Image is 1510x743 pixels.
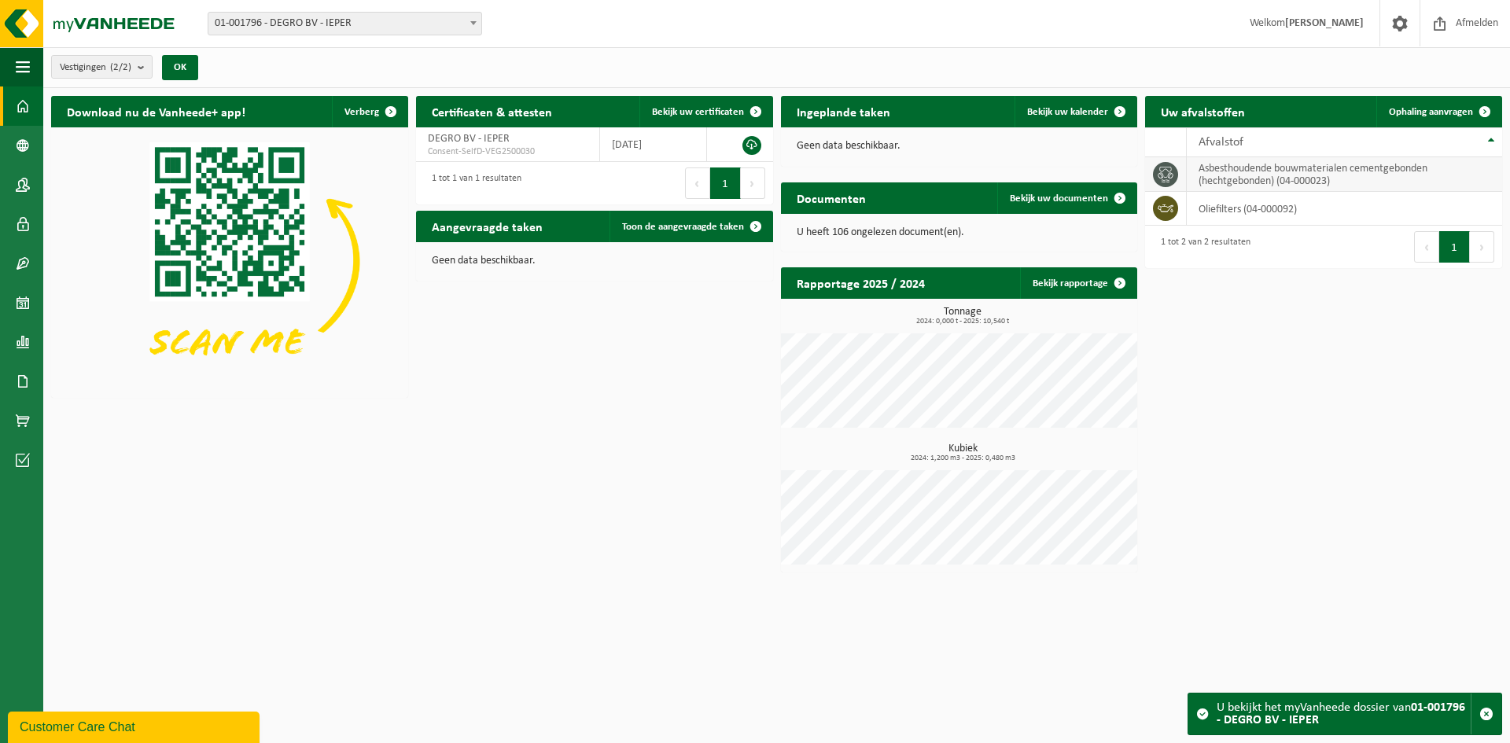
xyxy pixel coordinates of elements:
[1217,701,1465,726] strong: 01-001796 - DEGRO BV - IEPER
[1187,192,1502,226] td: oliefilters (04-000092)
[8,708,263,743] iframe: chat widget
[1027,107,1108,117] span: Bekijk uw kalender
[428,133,510,145] span: DEGRO BV - IEPER
[1187,157,1502,192] td: asbesthoudende bouwmaterialen cementgebonden (hechtgebonden) (04-000023)
[60,56,131,79] span: Vestigingen
[639,96,772,127] a: Bekijk uw certificaten
[1414,231,1439,263] button: Previous
[424,166,521,200] div: 1 tot 1 van 1 resultaten
[622,222,744,232] span: Toon de aangevraagde taken
[432,256,757,267] p: Geen data beschikbaar.
[428,145,587,158] span: Consent-SelfD-VEG2500030
[1376,96,1501,127] a: Ophaling aanvragen
[789,454,1138,462] span: 2024: 1,200 m3 - 2025: 0,480 m3
[1217,693,1471,734] div: U bekijkt het myVanheede dossier van
[781,96,906,127] h2: Ingeplande taken
[789,307,1138,326] h3: Tonnage
[1015,96,1136,127] a: Bekijk uw kalender
[51,127,408,395] img: Download de VHEPlus App
[789,443,1138,462] h3: Kubiek
[208,12,482,35] span: 01-001796 - DEGRO BV - IEPER
[1389,107,1473,117] span: Ophaling aanvragen
[1020,267,1136,299] a: Bekijk rapportage
[110,62,131,72] count: (2/2)
[652,107,744,117] span: Bekijk uw certificaten
[797,141,1122,152] p: Geen data beschikbaar.
[1010,193,1108,204] span: Bekijk uw documenten
[600,127,707,162] td: [DATE]
[1470,231,1494,263] button: Next
[685,167,710,199] button: Previous
[789,318,1138,326] span: 2024: 0,000 t - 2025: 10,540 t
[51,96,261,127] h2: Download nu de Vanheede+ app!
[208,13,481,35] span: 01-001796 - DEGRO BV - IEPER
[344,107,379,117] span: Verberg
[1199,136,1243,149] span: Afvalstof
[1439,231,1470,263] button: 1
[797,227,1122,238] p: U heeft 106 ongelezen document(en).
[162,55,198,80] button: OK
[1145,96,1261,127] h2: Uw afvalstoffen
[416,96,568,127] h2: Certificaten & attesten
[710,167,741,199] button: 1
[610,211,772,242] a: Toon de aangevraagde taken
[1285,17,1364,29] strong: [PERSON_NAME]
[51,55,153,79] button: Vestigingen(2/2)
[332,96,407,127] button: Verberg
[741,167,765,199] button: Next
[781,182,882,213] h2: Documenten
[997,182,1136,214] a: Bekijk uw documenten
[1153,230,1250,264] div: 1 tot 2 van 2 resultaten
[781,267,941,298] h2: Rapportage 2025 / 2024
[416,211,558,241] h2: Aangevraagde taken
